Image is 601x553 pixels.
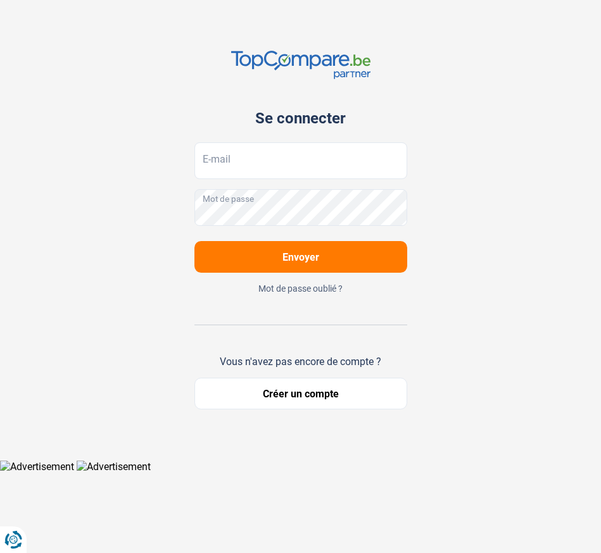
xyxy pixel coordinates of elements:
div: Vous n'avez pas encore de compte ? [194,356,407,368]
button: Mot de passe oublié ? [194,283,407,294]
button: Envoyer [194,241,407,273]
img: TopCompare.be [231,51,370,79]
span: Envoyer [282,251,319,263]
div: Se connecter [194,109,407,127]
img: Advertisement [77,461,151,473]
button: Créer un compte [194,378,407,409]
